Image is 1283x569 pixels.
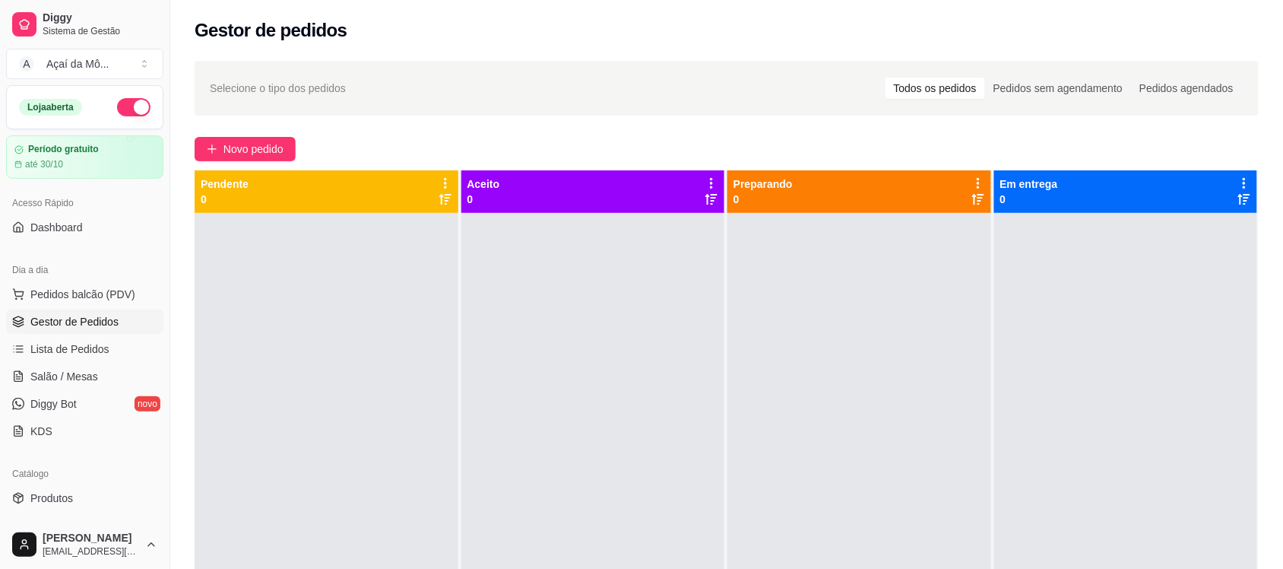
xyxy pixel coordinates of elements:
button: Novo pedido [195,137,296,161]
a: Produtos [6,486,163,510]
a: Período gratuitoaté 30/10 [6,135,163,179]
div: Pedidos agendados [1131,78,1242,99]
span: Diggy [43,11,157,25]
div: Dia a dia [6,258,163,282]
h2: Gestor de pedidos [195,18,347,43]
span: plus [207,144,217,154]
p: Pendente [201,176,249,192]
a: Lista de Pedidos [6,337,163,361]
span: Gestor de Pedidos [30,314,119,329]
span: [EMAIL_ADDRESS][DOMAIN_NAME] [43,545,139,558]
span: [PERSON_NAME] [43,532,139,545]
div: Catálogo [6,462,163,486]
span: Lista de Pedidos [30,342,109,357]
span: Complementos [30,518,102,533]
div: Acesso Rápido [6,191,163,215]
div: Todos os pedidos [885,78,985,99]
article: até 30/10 [25,158,63,170]
div: Açaí da Mô ... [46,56,109,72]
a: Gestor de Pedidos [6,310,163,334]
div: Pedidos sem agendamento [985,78,1131,99]
a: Diggy Botnovo [6,392,163,416]
span: Novo pedido [223,141,284,157]
button: Select a team [6,49,163,79]
a: KDS [6,419,163,443]
p: Aceito [467,176,500,192]
span: Diggy Bot [30,396,77,412]
a: Dashboard [6,215,163,240]
a: Complementos [6,513,163,538]
p: Em entrega [1000,176,1058,192]
span: A [19,56,34,72]
span: Pedidos balcão (PDV) [30,287,135,302]
div: Loja aberta [19,99,82,116]
p: 0 [201,192,249,207]
p: 0 [733,192,793,207]
span: KDS [30,424,52,439]
a: DiggySistema de Gestão [6,6,163,43]
p: 0 [467,192,500,207]
p: 0 [1000,192,1058,207]
article: Período gratuito [28,144,99,155]
span: Sistema de Gestão [43,25,157,37]
span: Produtos [30,491,73,506]
button: [PERSON_NAME][EMAIL_ADDRESS][DOMAIN_NAME] [6,526,163,563]
span: Dashboard [30,220,83,235]
button: Alterar Status [117,98,150,116]
span: Selecione o tipo dos pedidos [210,80,346,97]
button: Pedidos balcão (PDV) [6,282,163,307]
a: Salão / Mesas [6,364,163,389]
p: Preparando [733,176,793,192]
span: Salão / Mesas [30,369,98,384]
